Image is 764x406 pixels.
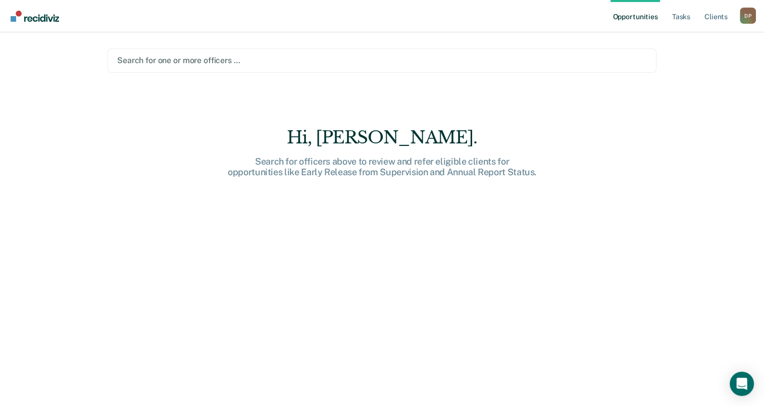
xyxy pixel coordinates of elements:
div: Search for officers above to review and refer eligible clients for opportunities like Early Relea... [221,156,544,178]
div: Hi, [PERSON_NAME]. [221,127,544,148]
button: Profile dropdown button [740,8,756,24]
img: Recidiviz [11,11,59,22]
div: Open Intercom Messenger [730,372,754,396]
div: D P [740,8,756,24]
